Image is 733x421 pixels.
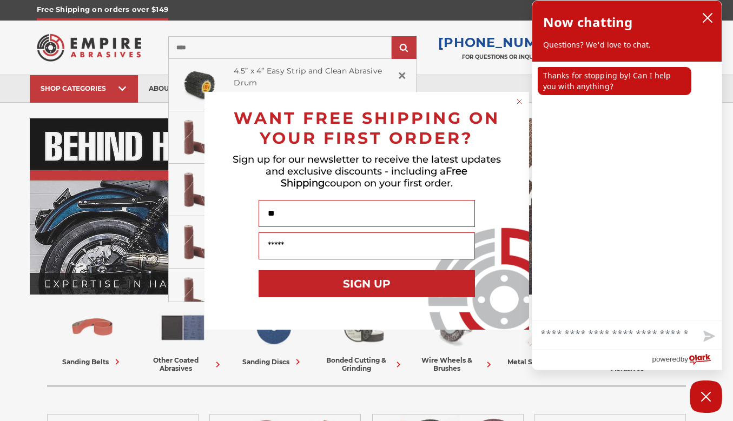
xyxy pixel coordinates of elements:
[695,324,722,349] button: Send message
[281,165,468,189] span: Free Shipping
[259,270,475,297] button: SIGN UP
[652,350,722,370] a: Powered by Olark
[652,352,680,366] span: powered
[538,67,691,95] p: Thanks for stopping by! Can I help you with anything?
[543,39,711,50] p: Questions? We'd love to chat.
[234,108,500,148] span: WANT FREE SHIPPING ON YOUR FIRST ORDER?
[699,10,716,26] button: close chatbox
[681,352,688,366] span: by
[532,62,722,320] div: chat
[233,153,501,189] span: Sign up for our newsletter to receive the latest updates and exclusive discounts - including a co...
[543,11,632,33] h2: Now chatting
[690,380,722,413] button: Close Chatbox
[514,96,525,107] button: Close dialog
